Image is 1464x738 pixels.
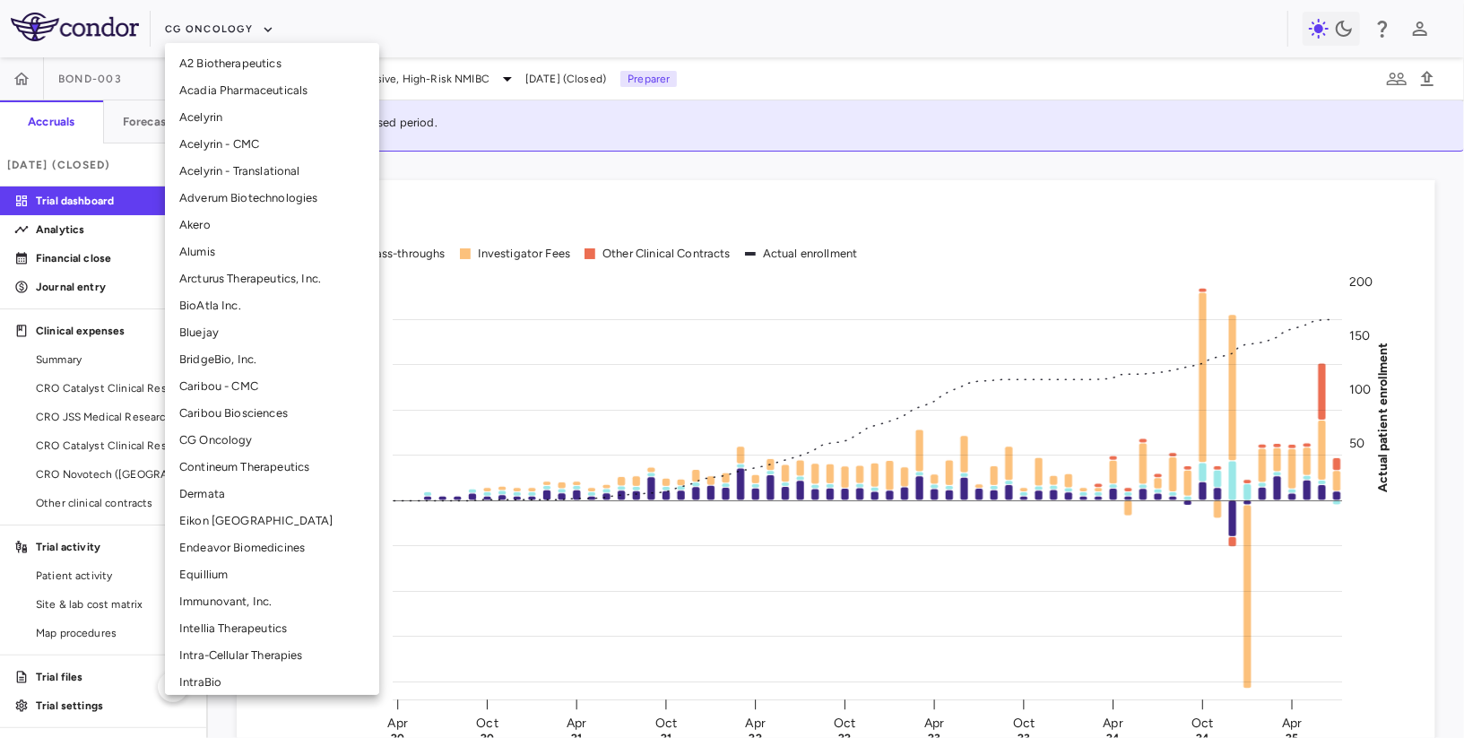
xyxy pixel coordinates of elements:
li: Endeavor Biomedicines [165,534,379,561]
li: BridgeBio, Inc. [165,346,379,373]
li: Bluejay [165,319,379,346]
li: A2 Biotherapeutics [165,50,379,77]
li: Contineum Therapeutics [165,454,379,481]
li: CG Oncology [165,427,379,454]
li: Caribou Biosciences [165,400,379,427]
li: Intellia Therapeutics [165,615,379,642]
li: Arcturus Therapeutics, Inc. [165,265,379,292]
li: Acelyrin [165,104,379,131]
li: IntraBio [165,669,379,696]
li: Intra-Cellular Therapies [165,642,379,669]
li: BioAtla Inc. [165,292,379,319]
li: Acadia Pharmaceuticals [165,77,379,104]
li: Alumis [165,239,379,265]
li: Immunovant, Inc. [165,588,379,615]
li: Akero [165,212,379,239]
li: Adverum Biotechnologies [165,185,379,212]
li: Caribou - CMC [165,373,379,400]
li: Acelyrin - Translational [165,158,379,185]
li: Dermata [165,481,379,508]
li: Acelyrin - CMC [165,131,379,158]
li: Equillium [165,561,379,588]
li: Eikon [GEOGRAPHIC_DATA] [165,508,379,534]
